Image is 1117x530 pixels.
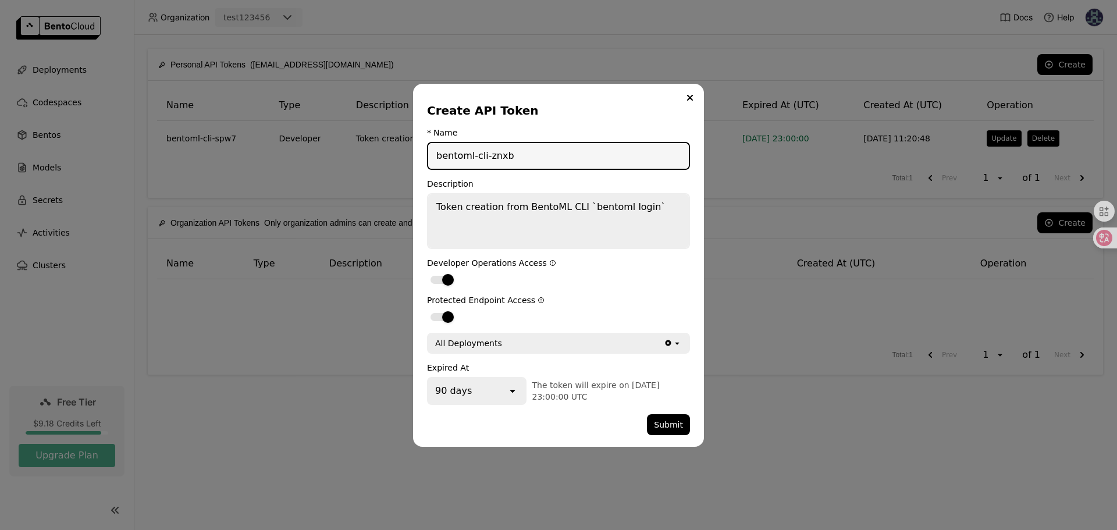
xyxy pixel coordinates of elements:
textarea: Token creation from BentoML CLI `bentoml login` [428,194,689,248]
span: The token will expire on [DATE] 23:00:00 UTC [532,380,660,401]
div: All Deployments [435,337,502,349]
div: Name [433,128,457,137]
svg: open [673,339,682,348]
div: Developer Operations Access [427,258,690,268]
input: Selected All Deployments. [503,337,504,349]
div: 90 days [435,384,472,398]
div: Description [427,179,690,188]
svg: Clear value [664,339,673,347]
svg: open [507,385,518,397]
div: Protected Endpoint Access [427,296,690,305]
button: Close [683,91,697,105]
div: Create API Token [427,102,685,119]
div: dialog [413,84,704,447]
button: Submit [647,414,690,435]
div: Expired At [427,363,690,372]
